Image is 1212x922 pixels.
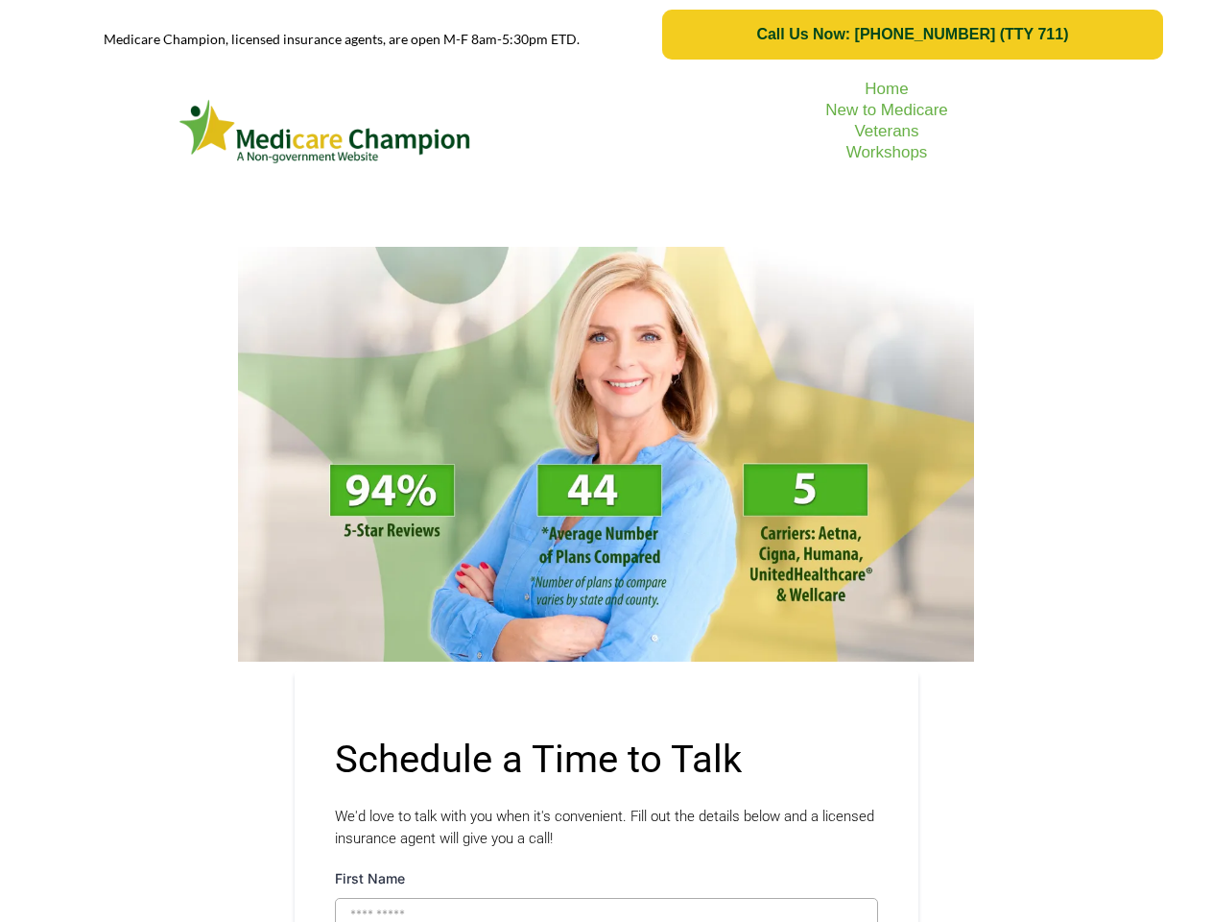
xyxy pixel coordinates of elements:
[50,18,634,60] p: Medicare Champion, licensed insurance agents, are open M-F 8am-5:30pm ETD.
[335,806,878,849] p: We'd love to talk with you when it's convenient. Fill out the details below and a licensed insura...
[756,26,1068,43] span: Call Us Now: [PHONE_NUMBER] (TTY 711)
[335,731,878,789] p: Schedule a Time to Talk
[825,101,948,119] a: New to Medicare
[854,122,918,140] a: Veterans
[662,10,1162,60] a: Call Us Now: 1-833-823-1990 (TTY 711)
[846,143,928,161] a: Workshops
[865,80,908,98] a: Home
[335,866,405,890] label: First Name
